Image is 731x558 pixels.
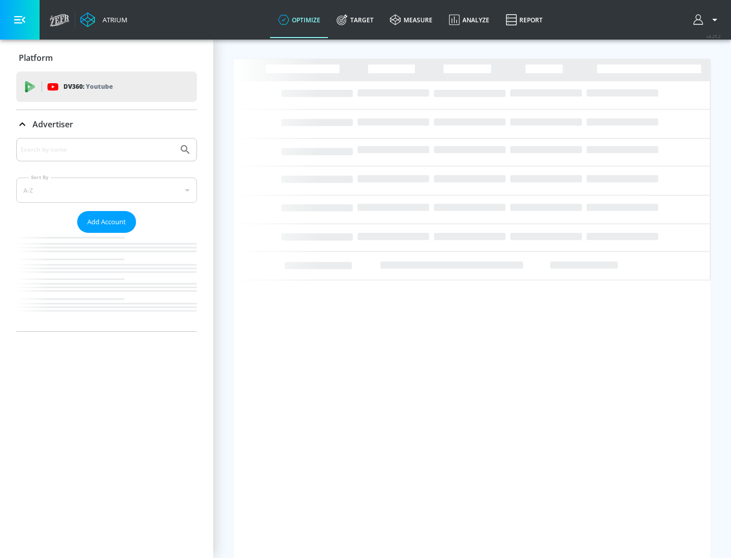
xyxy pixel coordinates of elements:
p: Youtube [86,81,113,92]
div: Platform [16,44,197,72]
a: Atrium [80,12,127,27]
a: Analyze [441,2,497,38]
a: optimize [270,2,328,38]
input: Search by name [20,143,174,156]
div: DV360: Youtube [16,72,197,102]
a: Target [328,2,382,38]
button: Add Account [77,211,136,233]
p: Platform [19,52,53,63]
nav: list of Advertiser [16,233,197,331]
span: v 4.25.2 [707,33,721,39]
span: Add Account [87,216,126,228]
div: A-Z [16,178,197,203]
a: measure [382,2,441,38]
p: Advertiser [32,119,73,130]
p: DV360: [63,81,113,92]
div: Atrium [98,15,127,24]
a: Report [497,2,551,38]
div: Advertiser [16,110,197,138]
label: Sort By [29,174,51,181]
div: Advertiser [16,138,197,331]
